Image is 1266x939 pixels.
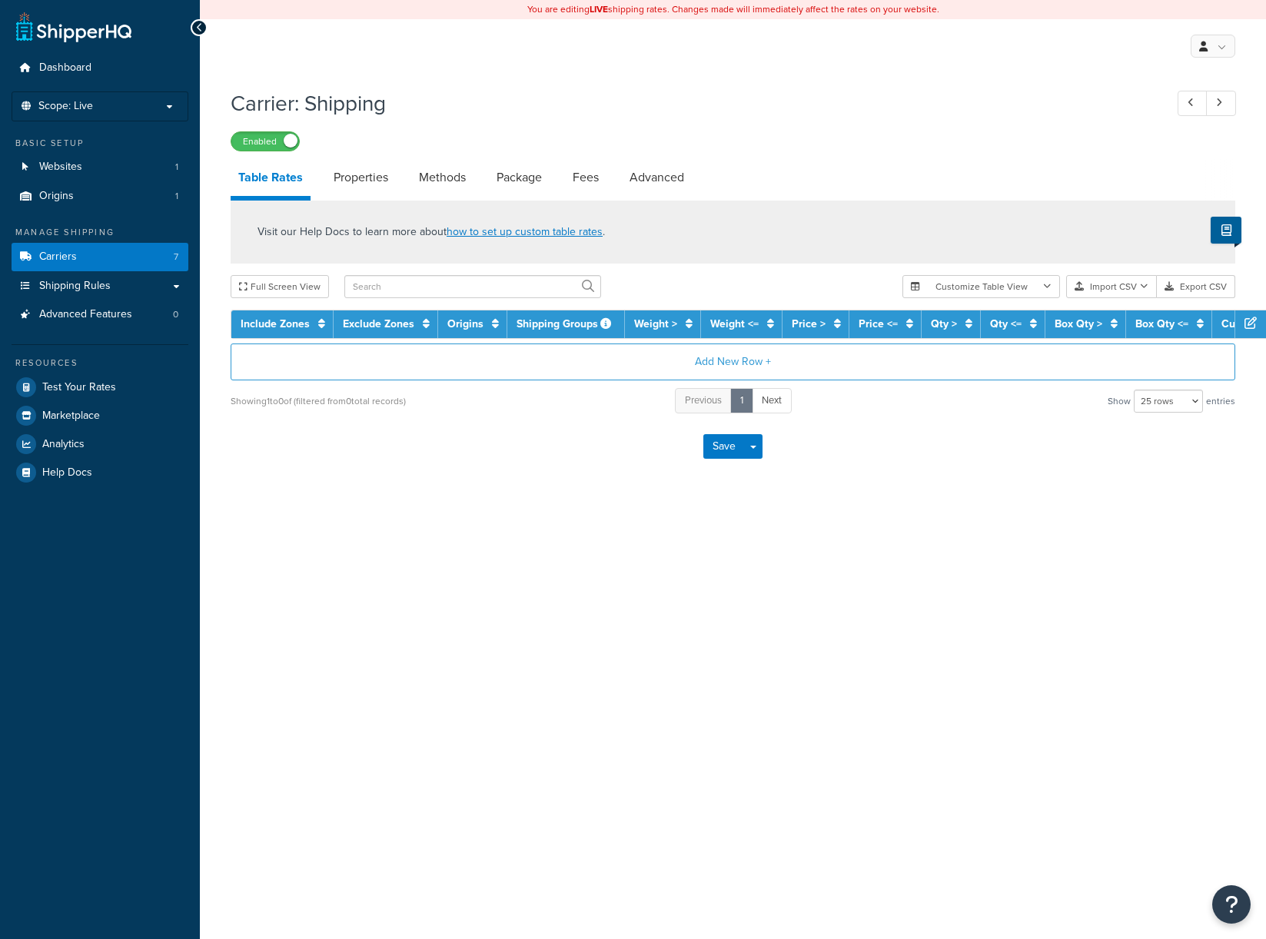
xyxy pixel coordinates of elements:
[42,438,85,451] span: Analytics
[231,390,406,412] div: Showing 1 to 0 of (filtered from 0 total records)
[762,393,782,407] span: Next
[859,316,898,332] a: Price <=
[1211,217,1241,244] button: Show Help Docs
[1206,390,1235,412] span: entries
[12,54,188,82] a: Dashboard
[1055,316,1102,332] a: Box Qty >
[1108,390,1131,412] span: Show
[42,466,92,479] span: Help Docs
[12,373,188,401] a: Test Your Rates
[1135,316,1188,332] a: Box Qty <=
[590,2,608,16] b: LIVE
[634,316,677,332] a: Weight >
[12,243,188,271] a: Carriers7
[12,300,188,329] a: Advanced Features0
[622,159,692,196] a: Advanced
[12,243,188,271] li: Carriers
[12,153,188,181] li: Websites
[12,153,188,181] a: Websites1
[990,316,1022,332] a: Qty <=
[12,430,188,458] a: Analytics
[175,190,178,203] span: 1
[507,310,625,338] th: Shipping Groups
[175,161,178,174] span: 1
[12,182,188,211] li: Origins
[39,308,132,321] span: Advanced Features
[231,275,329,298] button: Full Screen View
[1157,275,1235,298] button: Export CSV
[730,388,753,413] a: 1
[931,316,957,332] a: Qty >
[12,402,188,430] a: Marketplace
[1178,91,1208,116] a: Previous Record
[752,388,792,413] a: Next
[685,393,722,407] span: Previous
[344,275,601,298] input: Search
[902,275,1060,298] button: Customize Table View
[173,308,178,321] span: 0
[42,410,100,423] span: Marketplace
[489,159,550,196] a: Package
[231,132,299,151] label: Enabled
[42,381,116,394] span: Test Your Rates
[231,343,1235,380] button: Add New Row +
[12,459,188,486] a: Help Docs
[39,190,74,203] span: Origins
[12,272,188,300] a: Shipping Rules
[39,251,77,264] span: Carriers
[411,159,474,196] a: Methods
[39,161,82,174] span: Websites
[258,224,605,241] p: Visit our Help Docs to learn more about .
[12,357,188,370] div: Resources
[241,316,310,332] a: Include Zones
[710,316,759,332] a: Weight <=
[174,251,178,264] span: 7
[565,159,606,196] a: Fees
[1212,885,1251,924] button: Open Resource Center
[675,388,732,413] a: Previous
[12,300,188,329] li: Advanced Features
[326,159,396,196] a: Properties
[39,280,111,293] span: Shipping Rules
[792,316,826,332] a: Price >
[38,100,93,113] span: Scope: Live
[447,224,603,240] a: how to set up custom table rates
[447,316,483,332] a: Origins
[12,137,188,150] div: Basic Setup
[1206,91,1236,116] a: Next Record
[1066,275,1157,298] button: Import CSV
[231,159,311,201] a: Table Rates
[343,316,414,332] a: Exclude Zones
[12,182,188,211] a: Origins1
[39,61,91,75] span: Dashboard
[231,88,1149,118] h1: Carrier: Shipping
[12,226,188,239] div: Manage Shipping
[703,434,745,459] button: Save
